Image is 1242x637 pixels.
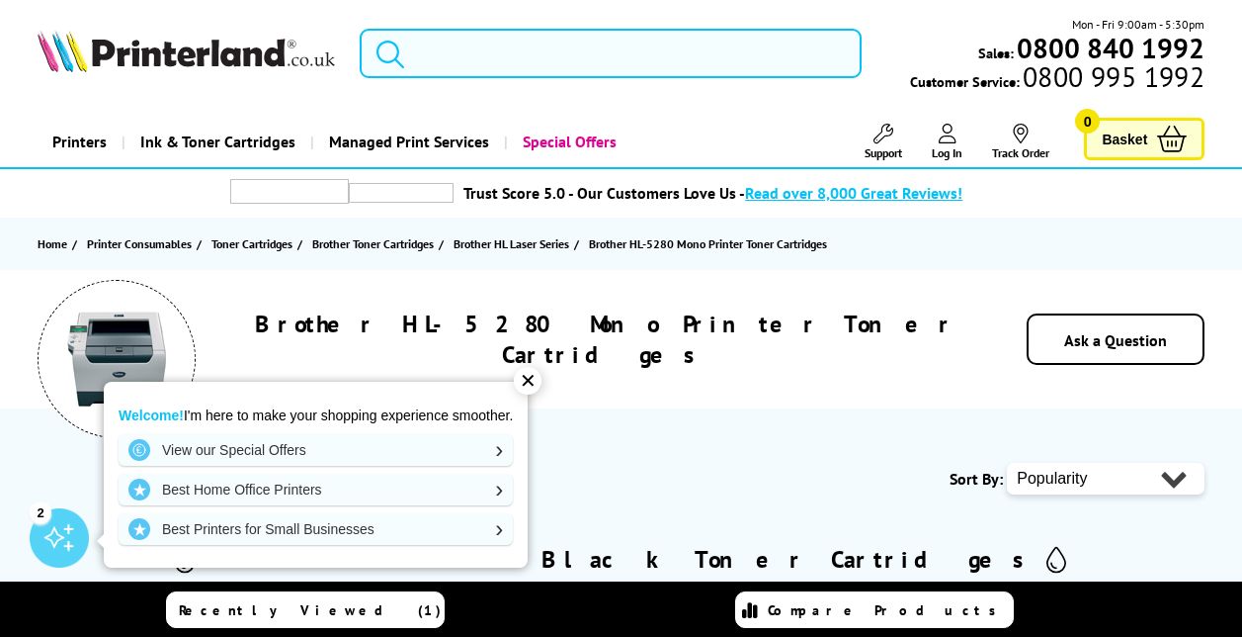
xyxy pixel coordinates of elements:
a: Brother HL Laser Series [454,233,574,254]
a: Special Offers [504,117,631,167]
a: Ask a Question [1064,330,1167,350]
a: Basket 0 [1084,118,1204,160]
a: Printerland Logo [38,30,335,76]
span: Brother HL Laser Series [454,233,569,254]
img: trustpilot rating [349,183,454,203]
span: Compare Products [768,601,1007,619]
span: 0800 995 1992 [1020,67,1204,86]
span: Brother HL-5280 Mono Printer Toner Cartridges [589,236,827,251]
a: Ink & Toner Cartridges [122,117,310,167]
h2: Brother HL-5280 Black Toner Cartridges [207,544,1036,575]
span: Ink & Toner Cartridges [140,117,295,167]
a: Log In [932,124,962,160]
p: I'm here to make your shopping experience smoother. [119,407,513,424]
div: 2 [30,501,51,523]
b: 0800 840 1992 [1017,30,1204,66]
img: Brother HL-5280 Mono Printer Toner Cartridges [67,310,166,409]
a: View our Special Offers [119,434,513,466]
a: Support [865,124,902,160]
a: Best Home Office Printers [119,474,513,505]
a: 0800 840 1992 [1014,39,1204,57]
span: 0 [1075,109,1100,134]
a: Printers [38,117,122,167]
span: Support [865,145,902,160]
img: trustpilot rating [230,179,349,204]
span: Recently Viewed (1) [179,601,442,619]
span: Brother Toner Cartridges [312,233,434,254]
a: Managed Print Services [310,117,504,167]
strong: Welcome! [119,408,184,423]
span: Log In [932,145,962,160]
img: Printerland Logo [38,30,335,72]
a: Toner Cartridges [211,233,297,254]
span: Basket [1102,126,1147,152]
a: Compare Products [735,591,1014,628]
a: Trust Score 5.0 - Our Customers Love Us -Read over 8,000 Great Reviews! [463,183,962,203]
h1: Brother HL-5280 Mono Printer Toner Cartridges [241,309,968,370]
span: Toner Cartridges [211,233,292,254]
a: Brother Toner Cartridges [312,233,439,254]
span: Mon - Fri 9:00am - 5:30pm [1072,15,1204,34]
span: Printer Consumables [87,233,192,254]
a: Recently Viewed (1) [166,591,445,628]
span: Read over 8,000 Great Reviews! [745,183,962,203]
div: ✕ [514,367,541,395]
span: Customer Service: [910,67,1204,91]
a: Best Printers for Small Businesses [119,513,513,545]
a: Home [38,233,72,254]
a: Track Order [992,124,1049,160]
span: Sales: [978,44,1014,62]
a: Printer Consumables [87,233,197,254]
span: Sort By: [950,469,1003,489]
